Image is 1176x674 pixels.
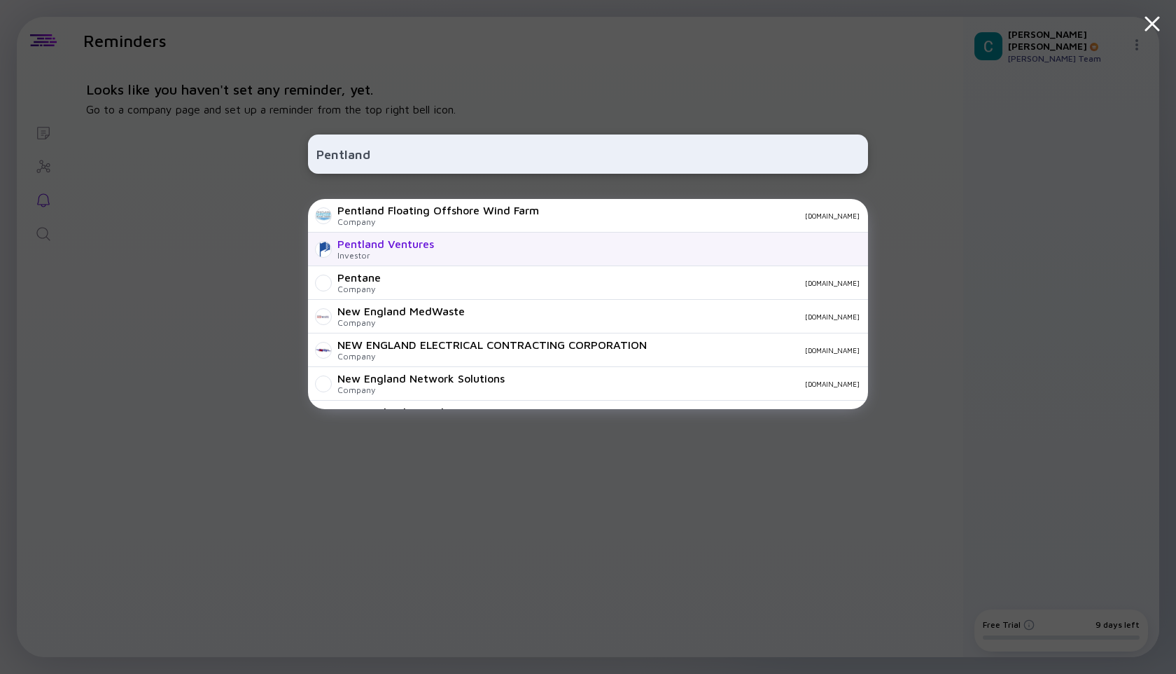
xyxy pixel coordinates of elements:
div: Company [337,351,647,362]
div: [DOMAIN_NAME] [550,212,860,220]
div: Pentland Floating Offshore Wind Farm [337,204,539,216]
div: Company [337,385,505,395]
div: New England MedWaste [337,305,465,317]
div: [DOMAIN_NAME] [658,346,860,355]
div: Pentland Ventures [337,238,434,250]
div: Company [337,284,381,294]
div: Pentane [337,271,381,284]
div: Company [337,317,465,328]
div: New England Dental Partners [337,406,491,418]
div: [DOMAIN_NAME] [476,312,860,321]
div: New England Network Solutions [337,372,505,385]
div: [DOMAIN_NAME] [392,279,860,287]
input: Search Company or Investor... [316,142,860,167]
div: Investor [337,250,434,261]
div: NEW ENGLAND ELECTRICAL CONTRACTING CORPORATION [337,338,647,351]
div: [DOMAIN_NAME] [516,380,860,388]
div: Company [337,216,539,227]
